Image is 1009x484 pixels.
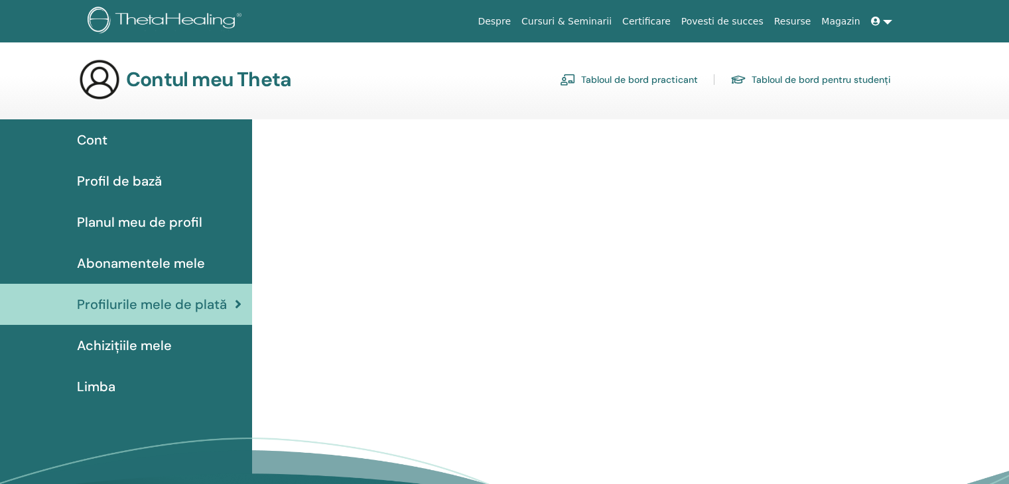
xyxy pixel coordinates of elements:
[77,335,172,355] span: Achizițiile mele
[676,9,769,34] a: Povesti de succes
[730,69,891,90] a: Tabloul de bord pentru studenți
[472,9,516,34] a: Despre
[560,69,698,90] a: Tabloul de bord practicant
[126,68,291,91] h3: Contul meu Theta
[730,74,746,86] img: graduation-cap.svg
[77,377,115,396] span: Limba
[816,9,865,34] a: Magazin
[77,130,107,150] span: Cont
[77,212,202,232] span: Planul meu de profil
[617,9,676,34] a: Certificare
[77,253,205,273] span: Abonamentele mele
[77,171,162,191] span: Profil de bază
[78,58,121,101] img: generic-user-icon.jpg
[516,9,617,34] a: Cursuri & Seminarii
[88,7,246,36] img: logo.png
[77,294,227,314] span: Profilurile mele de plată
[769,9,817,34] a: Resurse
[560,74,576,86] img: chalkboard-teacher.svg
